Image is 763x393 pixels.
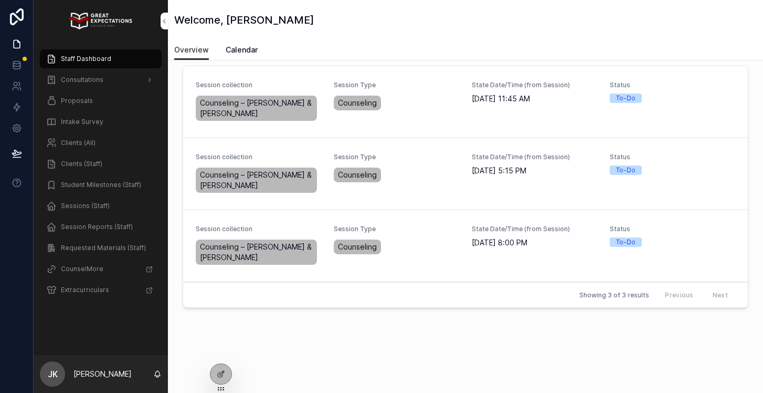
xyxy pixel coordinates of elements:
[69,13,132,29] img: App logo
[338,242,377,252] span: Counseling
[48,368,58,380] span: JK
[40,154,162,173] a: Clients (Staff)
[174,45,209,55] span: Overview
[579,291,649,299] span: Showing 3 of 3 results
[226,40,258,61] a: Calendar
[334,153,459,161] span: Session Type
[334,225,459,233] span: Session Type
[472,225,597,233] span: State Date/Time (from Session)
[334,81,459,89] span: Session Type
[40,133,162,152] a: Clients (All)
[40,175,162,194] a: Student Milestones (Staff)
[40,91,162,110] a: Proposals
[40,112,162,131] a: Intake Survey
[40,49,162,68] a: Staff Dashboard
[61,160,102,168] span: Clients (Staff)
[610,81,735,89] span: Status
[61,118,103,126] span: Intake Survey
[174,40,209,60] a: Overview
[40,70,162,89] a: Consultations
[616,166,635,175] div: To-Do
[61,97,93,105] span: Proposals
[61,55,111,63] span: Staff Dashboard
[73,369,132,379] p: [PERSON_NAME]
[61,286,109,294] span: Extracurriculars
[616,94,635,103] div: To-Do
[40,239,162,257] a: Requested Materials (Staff)
[338,98,377,108] span: Counseling
[61,202,110,210] span: Sessions (Staff)
[40,281,162,299] a: Extracurriculars
[174,13,314,27] h1: Welcome, [PERSON_NAME]
[40,218,162,236] a: Session Reports (Staff)
[196,153,321,161] span: Session collection
[40,196,162,215] a: Sessions (Staff)
[472,81,597,89] span: State Date/Time (from Session)
[61,244,146,252] span: Requested Materials (Staff)
[610,153,735,161] span: Status
[200,98,313,119] span: Counseling – [PERSON_NAME] & [PERSON_NAME]
[61,223,133,231] span: Session Reports (Staff)
[40,260,162,278] a: CounselMore
[61,139,96,147] span: Clients (All)
[61,76,103,84] span: Consultations
[34,42,168,313] div: scrollable content
[338,170,377,180] span: Counseling
[196,81,321,89] span: Session collection
[610,225,735,233] span: Status
[61,265,103,273] span: CounselMore
[472,153,597,161] span: State Date/Time (from Session)
[200,242,313,263] span: Counseling – [PERSON_NAME] & [PERSON_NAME]
[200,170,313,191] span: Counseling – [PERSON_NAME] & [PERSON_NAME]
[196,225,321,233] span: Session collection
[226,45,258,55] span: Calendar
[472,237,597,248] span: [DATE] 8:00 PM
[61,181,141,189] span: Student Milestones (Staff)
[472,166,597,176] span: [DATE] 5:15 PM
[472,94,597,104] span: [DATE] 11:45 AM
[616,237,635,247] div: To-Do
